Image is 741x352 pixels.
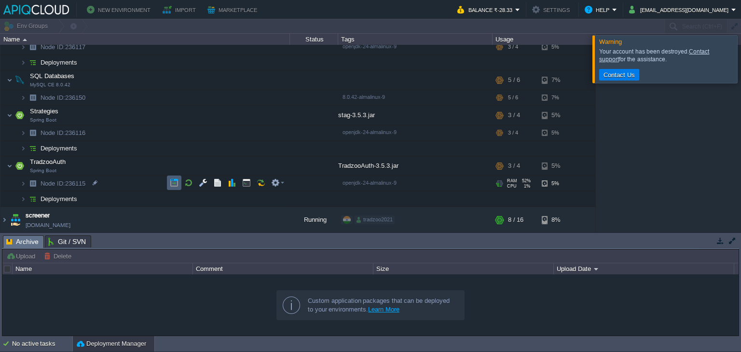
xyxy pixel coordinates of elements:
button: Contact Us [601,70,638,79]
div: stag-3.5.3.jar [338,106,493,125]
div: 3 / 4 [508,126,518,141]
button: Upload [6,252,38,260]
a: Node ID:236116 [40,129,87,137]
span: Node ID: [41,44,65,51]
div: 5 / 6 [508,71,520,90]
img: AMDAwAAAACH5BAEAAAAALAAAAAABAAEAAAICRAEAOw== [7,106,13,125]
a: SQL DatabasesMySQL CE 8.0.42 [29,73,76,80]
img: AMDAwAAAACH5BAEAAAAALAAAAAABAAEAAAICRAEAOw== [7,157,13,176]
span: Node ID: [41,95,65,102]
a: Node ID:236115 [40,180,87,188]
div: 5% [542,157,573,176]
div: No active tasks [12,336,72,352]
div: tradzoo2021 [355,216,395,225]
div: 5% [542,176,573,191]
span: 236117 [40,43,87,52]
button: Balance ₹-28.33 [457,4,515,15]
button: Settings [532,4,573,15]
div: Name [1,34,289,45]
a: Deployments [40,145,79,153]
img: AMDAwAAAACH5BAEAAAAALAAAAAABAAEAAAICRAEAOw== [9,207,22,233]
img: AMDAwAAAACH5BAEAAAAALAAAAAABAAEAAAICRAEAOw== [20,40,26,55]
img: AMDAwAAAACH5BAEAAAAALAAAAAABAAEAAAICRAEAOw== [26,40,40,55]
span: Strategies [29,108,60,116]
img: AMDAwAAAACH5BAEAAAAALAAAAAABAAEAAAICRAEAOw== [20,55,26,70]
img: AMDAwAAAACH5BAEAAAAALAAAAAABAAEAAAICRAEAOw== [26,126,40,141]
div: Your account has been destroyed. for the assistance. [599,48,735,63]
img: AMDAwAAAACH5BAEAAAAALAAAAAABAAEAAAICRAEAOw== [26,55,40,70]
div: 8% [542,207,573,233]
div: Custom application packages that can be deployed to your environments. [308,297,456,314]
img: AMDAwAAAACH5BAEAAAAALAAAAAABAAEAAAICRAEAOw== [26,91,40,106]
a: Learn More [368,306,399,313]
div: 3 / 4 [508,157,520,176]
span: MySQL CE 8.0.42 [30,82,70,88]
img: AMDAwAAAACH5BAEAAAAALAAAAAABAAEAAAICRAEAOw== [23,39,27,41]
a: Node ID:236117 [40,43,87,52]
span: CPU [507,184,517,189]
span: RAM [507,179,517,184]
a: Node ID:236150 [40,94,87,102]
span: Node ID: [41,180,65,188]
img: AMDAwAAAACH5BAEAAAAALAAAAAABAAEAAAICRAEAOw== [13,71,27,90]
div: Upload Date [554,263,734,274]
div: Size [374,263,553,274]
div: 8 / 16 [508,207,523,233]
div: Tags [339,34,492,45]
div: 5 / 6 [508,91,518,106]
img: AMDAwAAAACH5BAEAAAAALAAAAAABAAEAAAICRAEAOw== [20,176,26,191]
img: AMDAwAAAACH5BAEAAAAALAAAAAABAAEAAAICRAEAOw== [20,126,26,141]
div: 7% [542,71,573,90]
button: Help [585,4,612,15]
img: AMDAwAAAACH5BAEAAAAALAAAAAABAAEAAAICRAEAOw== [13,106,27,125]
div: 5% [542,126,573,141]
button: Import [163,4,199,15]
img: APIQCloud [3,5,69,14]
a: StrategiesSpring Boot [29,108,60,115]
span: Archive [6,236,39,248]
div: TradzooAuth-3.5.3.jar [338,157,493,176]
a: [DOMAIN_NAME] [26,221,70,230]
span: 8.0.42-almalinux-9 [343,95,385,100]
button: New Environment [87,4,153,15]
button: Deployment Manager [77,339,146,349]
img: AMDAwAAAACH5BAEAAAAALAAAAAABAAEAAAICRAEAOw== [26,141,40,156]
a: Deployments [40,195,79,203]
a: screener [26,211,50,221]
img: AMDAwAAAACH5BAEAAAAALAAAAAABAAEAAAICRAEAOw== [20,192,26,207]
span: openjdk-24-almalinux-9 [343,44,397,50]
button: Delete [44,252,74,260]
span: 236150 [40,94,87,102]
span: Spring Boot [30,118,56,123]
button: [EMAIL_ADDRESS][DOMAIN_NAME] [629,4,731,15]
span: 1% [521,184,530,189]
div: Name [13,263,192,274]
a: Deployments [40,59,79,67]
span: openjdk-24-almalinux-9 [343,130,397,135]
span: SQL Databases [29,72,76,81]
span: Spring Boot [30,168,56,174]
div: 5% [542,106,573,125]
a: TradzooAuthSpring Boot [29,159,67,166]
div: 3 / 4 [508,40,518,55]
div: 5% [542,40,573,55]
div: Status [290,34,338,45]
span: TradzooAuth [29,158,67,166]
span: 236116 [40,129,87,137]
div: Running [290,207,338,233]
span: Warning [599,38,622,45]
div: 7% [542,91,573,106]
span: Node ID: [41,130,65,137]
img: AMDAwAAAACH5BAEAAAAALAAAAAABAAEAAAICRAEAOw== [0,207,8,233]
button: Marketplace [207,4,260,15]
div: 3 / 4 [508,106,520,125]
div: Usage [493,34,595,45]
img: AMDAwAAAACH5BAEAAAAALAAAAAABAAEAAAICRAEAOw== [20,91,26,106]
img: AMDAwAAAACH5BAEAAAAALAAAAAABAAEAAAICRAEAOw== [26,192,40,207]
img: AMDAwAAAACH5BAEAAAAALAAAAAABAAEAAAICRAEAOw== [20,141,26,156]
span: Git / SVN [48,236,86,247]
